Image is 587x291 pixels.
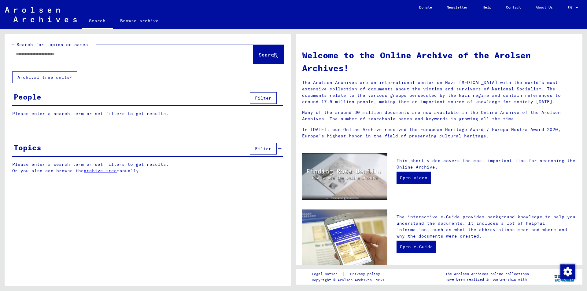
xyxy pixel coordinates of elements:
[397,158,576,170] p: This short video covers the most important tips for searching the Online Archive.
[250,143,277,155] button: Filter
[302,49,576,75] h1: Welcome to the Online Archive of the Arolsen Archives!
[12,161,283,174] p: Please enter a search term or set filters to get results. Or you also can browse the manually.
[445,271,529,277] p: The Arolsen Archives online collections
[553,269,576,284] img: yv_logo.png
[255,95,271,101] span: Filter
[397,241,436,253] a: Open e-Guide
[17,42,88,47] mat-label: Search for topics or names
[250,92,277,104] button: Filter
[397,172,431,184] a: Open video
[5,7,77,22] img: Arolsen_neg.svg
[12,71,77,83] button: Archival tree units
[302,153,387,200] img: video.jpg
[302,79,576,105] p: The Arolsen Archives are an international center on Nazi [MEDICAL_DATA] with the world’s most ext...
[82,13,113,29] a: Search
[560,264,575,279] img: Change consent
[312,271,387,277] div: |
[345,271,387,277] a: Privacy policy
[14,142,41,153] div: Topics
[12,111,283,117] p: Please enter a search term or set filters to get results.
[255,146,271,151] span: Filter
[397,214,576,239] p: The interactive e-Guide provides background knowledge to help you understand the documents. It in...
[14,91,41,102] div: People
[259,52,277,58] span: Search
[113,13,166,28] a: Browse archive
[84,168,117,173] a: archive tree
[312,271,342,277] a: Legal notice
[302,126,576,139] p: In [DATE], our Online Archive received the European Heritage Award / Europa Nostra Award 2020, Eu...
[560,264,575,279] div: Change consent
[312,277,387,283] p: Copyright © Arolsen Archives, 2021
[445,277,529,282] p: have been realized in partnership with
[302,109,576,122] p: Many of the around 30 million documents are now available in the Online Archive of the Arolsen Ar...
[302,209,387,266] img: eguide.jpg
[253,45,283,64] button: Search
[567,5,574,10] span: EN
